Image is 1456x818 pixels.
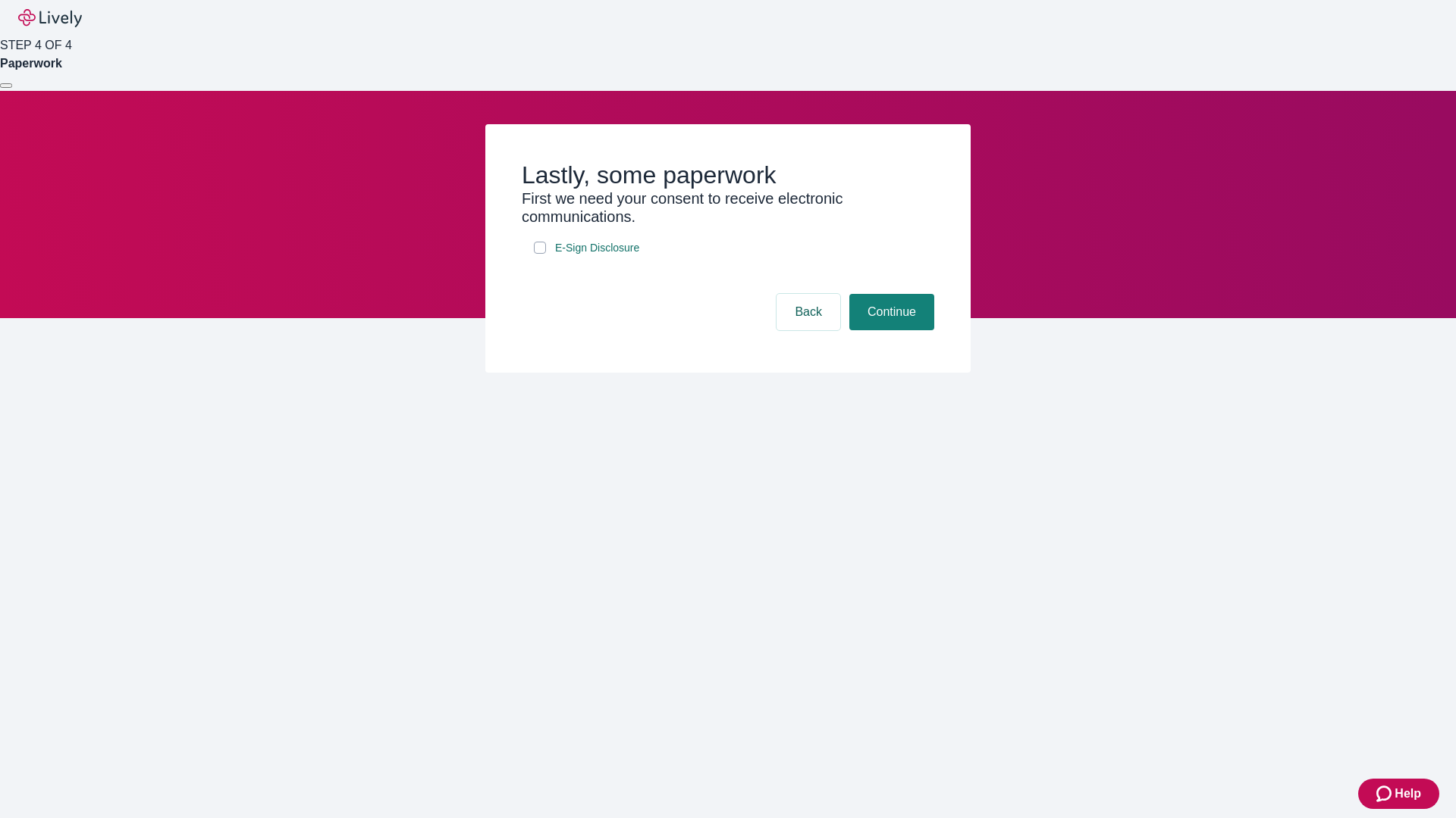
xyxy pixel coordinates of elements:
h3: First we need your consent to receive electronic communications. [522,189,934,226]
img: Lively [18,9,82,27]
button: Continue [849,294,934,330]
button: Zendesk support iconHelp [1358,779,1439,809]
span: Help [1395,785,1421,803]
svg: Zendesk support icon [1376,785,1395,803]
span: E-Sign Disclosure [555,240,639,256]
a: e-sign disclosure document [552,239,642,258]
button: Back [777,294,840,330]
h2: Lastly, some paperwork [522,161,934,189]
